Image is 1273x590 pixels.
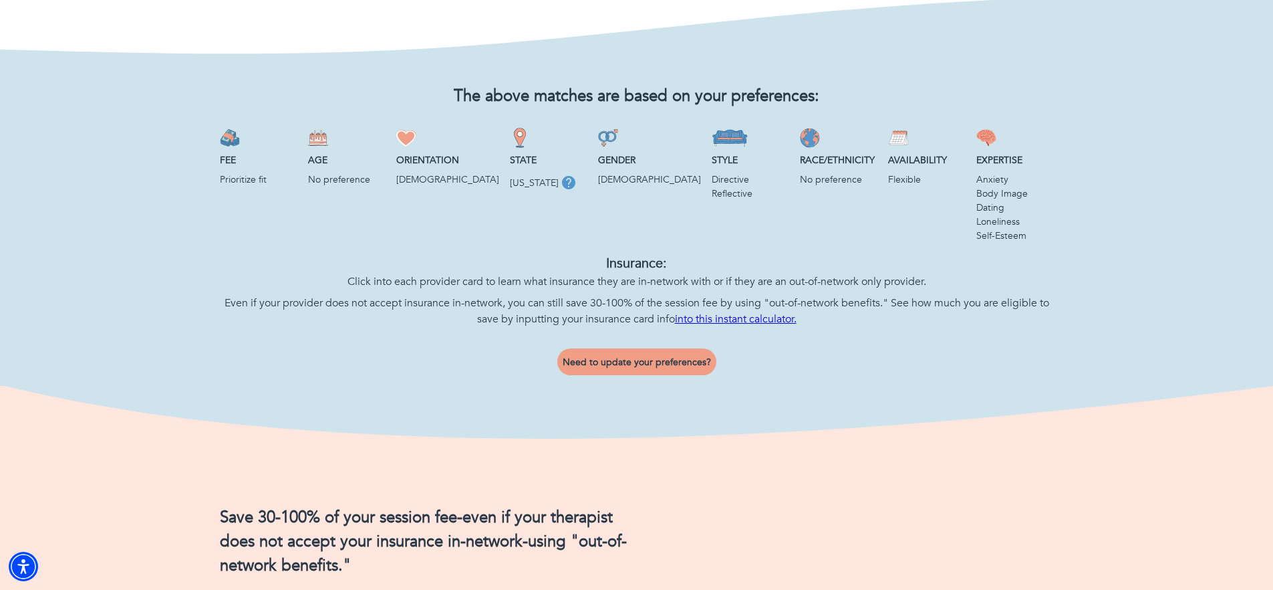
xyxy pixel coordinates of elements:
[888,173,966,187] p: Flexible
[888,153,966,167] p: Availability
[800,173,877,187] p: No preference
[712,187,789,201] p: Reflective
[510,176,559,190] p: [US_STATE]
[220,173,297,187] p: Prioritize fit
[220,87,1054,106] h2: The above matches are based on your preferences:
[712,128,748,148] img: Style
[712,173,789,187] p: Directive
[308,128,328,148] img: Age
[675,312,797,326] a: into this instant calculator.
[563,356,711,369] span: Need to update your preferences?
[396,173,499,187] p: [DEMOGRAPHIC_DATA]
[976,153,1054,167] p: Expertise
[220,506,629,578] h2: Save 30-100% of your session fee-even if your therapist does not accept your insurance in-network...
[559,173,579,193] button: tooltip
[220,153,297,167] p: Fee
[396,128,416,148] img: Orientation
[976,173,1054,187] p: Anxiety
[557,349,716,375] button: Need to update your preferences?
[598,173,701,187] p: [DEMOGRAPHIC_DATA]
[976,215,1054,229] p: Loneliness
[712,153,789,167] p: Style
[220,254,1054,274] p: Insurance:
[510,128,530,148] img: State
[308,173,386,187] p: No preference
[220,128,240,148] img: Fee
[800,153,877,167] p: Race/Ethnicity
[308,153,386,167] p: Age
[888,128,908,148] img: Availability
[598,128,618,148] img: Gender
[976,187,1054,201] p: Body Image
[9,552,38,581] div: Accessibility Menu
[598,153,701,167] p: Gender
[220,274,1054,290] p: Click into each provider card to learn what insurance they are in-network with or if they are an ...
[510,153,587,167] p: State
[800,128,820,148] img: Race/Ethnicity
[396,153,499,167] p: Orientation
[976,128,996,148] img: Expertise
[220,295,1054,327] p: Even if your provider does not accept insurance in-network, you can still save 30-100% of the ses...
[976,229,1054,243] p: Self-Esteem
[976,201,1054,215] p: Dating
